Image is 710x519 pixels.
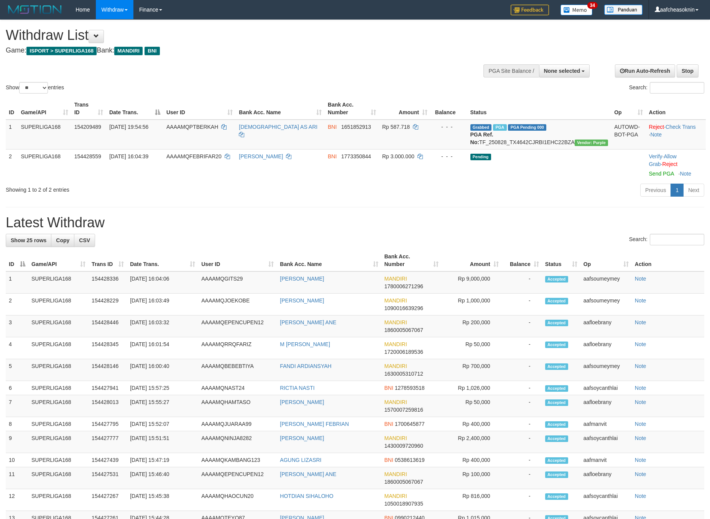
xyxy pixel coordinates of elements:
[19,82,48,94] select: Showentries
[629,82,704,94] label: Search:
[6,98,18,120] th: ID
[545,363,568,370] span: Accepted
[198,381,277,395] td: AAAAMQNAST24
[635,363,646,369] a: Note
[502,381,542,395] td: -
[580,395,632,417] td: aafloebrany
[114,47,143,55] span: MANDIRI
[502,337,542,359] td: -
[379,98,431,120] th: Amount: activate to sort column ascending
[434,153,464,160] div: - - -
[508,124,546,131] span: PGA Pending
[28,417,89,431] td: SUPERLIGA168
[74,234,95,247] a: CSV
[280,341,330,347] a: M [PERSON_NAME]
[635,297,646,304] a: Note
[385,421,393,427] span: BNI
[6,4,64,15] img: MOTION_logo.png
[6,149,18,181] td: 2
[431,98,467,120] th: Balance
[442,271,502,294] td: Rp 9,000,000
[442,359,502,381] td: Rp 700,000
[28,337,89,359] td: SUPERLIGA168
[580,417,632,431] td: aafmanvit
[89,489,127,511] td: 154427267
[6,234,51,247] a: Show 25 rows
[6,337,28,359] td: 4
[198,395,277,417] td: AAAAMQHAMTASO
[109,153,148,159] span: [DATE] 16:04:39
[28,381,89,395] td: SUPERLIGA168
[470,124,492,131] span: Grabbed
[127,417,198,431] td: [DATE] 15:52:07
[385,341,407,347] span: MANDIRI
[280,385,314,391] a: RICTIA NASTI
[666,124,696,130] a: Check Trans
[545,457,568,464] span: Accepted
[385,283,423,289] span: Copy 1780006271296 to clipboard
[580,381,632,395] td: aafsoycanthlai
[280,297,324,304] a: [PERSON_NAME]
[545,399,568,406] span: Accepted
[580,431,632,453] td: aafsoycanthlai
[79,237,90,243] span: CSV
[385,471,407,477] span: MANDIRI
[109,124,148,130] span: [DATE] 19:54:56
[385,327,423,333] span: Copy 1860005067067 to clipboard
[470,131,493,145] b: PGA Ref. No:
[662,161,678,167] a: Reject
[442,453,502,467] td: Rp 400,000
[127,271,198,294] td: [DATE] 16:04:06
[545,435,568,442] span: Accepted
[89,417,127,431] td: 154427795
[6,381,28,395] td: 6
[6,467,28,489] td: 11
[127,395,198,417] td: [DATE] 15:55:27
[385,276,407,282] span: MANDIRI
[502,395,542,417] td: -
[502,359,542,381] td: -
[6,395,28,417] td: 7
[6,315,28,337] td: 3
[280,493,333,499] a: HOTDIAN SIHALOHO
[163,98,236,120] th: User ID: activate to sort column ascending
[442,294,502,315] td: Rp 1,000,000
[542,250,580,271] th: Status: activate to sort column ascending
[6,82,64,94] label: Show entries
[502,431,542,453] td: -
[280,421,349,427] a: [PERSON_NAME] FEBRIAN
[502,467,542,489] td: -
[587,2,598,9] span: 34
[28,395,89,417] td: SUPERLIGA168
[89,395,127,417] td: 154428013
[89,381,127,395] td: 154427941
[198,467,277,489] td: AAAAMQEPENCUPEN12
[395,457,425,463] span: Copy 0538613619 to clipboard
[89,337,127,359] td: 154428345
[683,184,704,197] a: Next
[615,64,675,77] a: Run Auto-Refresh
[545,298,568,304] span: Accepted
[385,297,407,304] span: MANDIRI
[26,47,97,55] span: ISPORT > SUPERLIGA168
[385,501,423,507] span: Copy 1050018907935 to clipboard
[604,5,643,15] img: panduan.png
[6,294,28,315] td: 2
[127,337,198,359] td: [DATE] 16:01:54
[611,98,646,120] th: Op: activate to sort column ascending
[632,250,704,271] th: Action
[580,489,632,511] td: aafsoycanthlai
[28,250,89,271] th: Game/API: activate to sort column ascending
[470,154,491,160] span: Pending
[277,250,381,271] th: Bank Acc. Name: activate to sort column ascending
[385,435,407,441] span: MANDIRI
[580,453,632,467] td: aafmanvit
[442,381,502,395] td: Rp 1,026,000
[545,385,568,392] span: Accepted
[580,315,632,337] td: aafloebrany
[442,431,502,453] td: Rp 2,400,000
[635,276,646,282] a: Note
[629,234,704,245] label: Search:
[382,153,414,159] span: Rp 3.000.000
[502,250,542,271] th: Balance: activate to sort column ascending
